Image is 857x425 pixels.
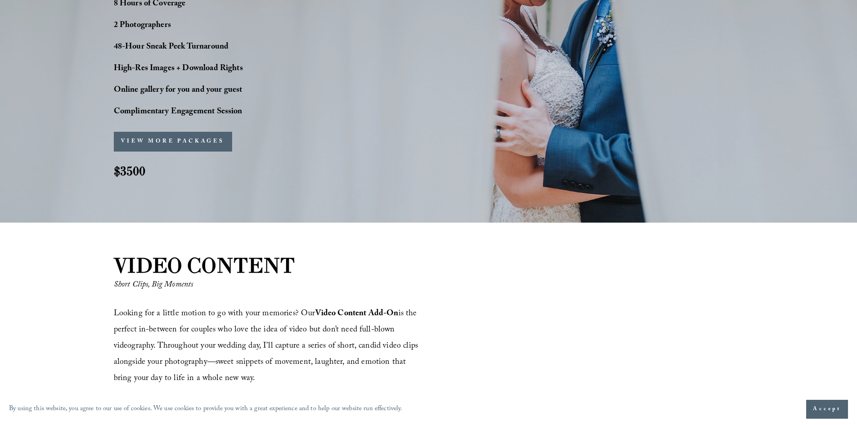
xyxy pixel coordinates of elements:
[813,405,841,414] span: Accept
[114,163,145,179] strong: $3500
[114,19,171,33] strong: 2 Photographers
[315,307,399,321] strong: Video Content Add-On
[114,132,232,152] button: VIEW MORE PACKAGES
[9,403,403,416] p: By using this website, you agree to our use of cookies. We use cookies to provide you with a grea...
[114,105,242,119] strong: Complimentary Engagement Session
[114,278,193,292] em: Short Clips, Big Moments
[806,400,848,419] button: Accept
[114,62,243,76] strong: High-Res Images + Download Rights
[114,84,242,98] strong: Online gallery for you and your guest
[114,253,295,278] strong: VIDEO CONTENT
[114,40,229,54] strong: 48-Hour Sneak Peek Turnaround
[114,307,421,386] span: Looking for a little motion to go with your memories? Our is the perfect in-between for couples w...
